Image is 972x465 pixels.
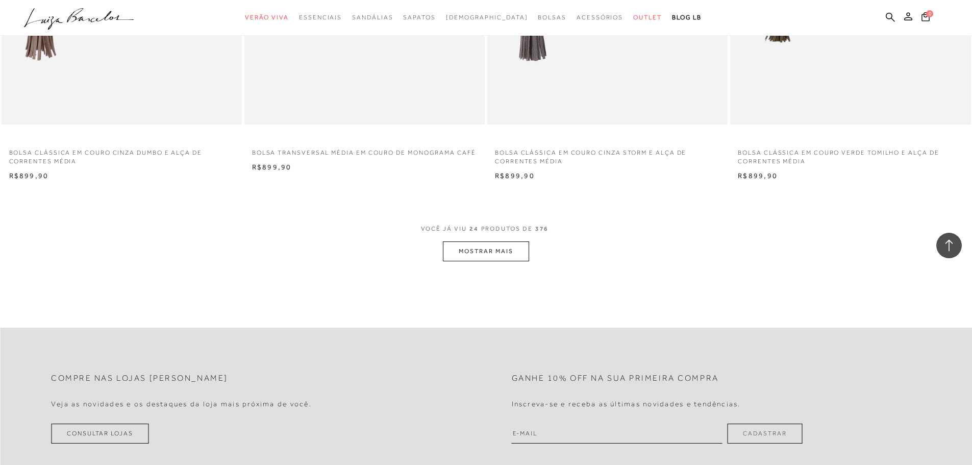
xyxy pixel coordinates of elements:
span: BLOG LB [672,14,702,21]
span: 24 [469,225,479,232]
a: categoryNavScreenReaderText [245,8,289,27]
span: R$899,90 [9,172,49,180]
span: R$899,90 [252,163,292,171]
h2: Ganhe 10% off na sua primeira compra [512,374,719,383]
a: BOLSA CLÁSSICA EM COURO VERDE TOMILHO E ALÇA DE CORRENTES MÉDIA [730,142,970,166]
span: [DEMOGRAPHIC_DATA] [446,14,528,21]
input: E-mail [512,424,722,444]
span: Essenciais [299,14,342,21]
a: BOLSA TRANSVERSAL MÉDIA EM COURO DE MONOGRAMA CAFÉ [244,142,485,157]
span: R$899,90 [738,172,778,180]
a: categoryNavScreenReaderText [538,8,566,27]
span: Outlet [633,14,662,21]
a: BLOG LB [672,8,702,27]
a: categoryNavScreenReaderText [577,8,623,27]
button: 0 [918,11,933,25]
a: categoryNavScreenReaderText [299,8,342,27]
span: Acessórios [577,14,623,21]
a: Consultar Lojas [51,424,149,444]
h2: Compre nas lojas [PERSON_NAME] [51,374,228,383]
a: BOLSA CLÁSSICA EM COURO CINZA DUMBO E ALÇA DE CORRENTES MÉDIA [2,142,242,166]
a: categoryNavScreenReaderText [403,8,435,27]
a: categoryNavScreenReaderText [633,8,662,27]
button: Cadastrar [727,424,802,444]
span: Sandálias [352,14,393,21]
h4: Inscreva-se e receba as últimas novidades e tendências. [512,400,741,408]
span: R$899,90 [495,172,535,180]
span: 376 [535,225,549,232]
a: categoryNavScreenReaderText [352,8,393,27]
h4: Veja as novidades e os destaques da loja mais próxima de você. [51,400,312,408]
span: Bolsas [538,14,566,21]
a: noSubCategoriesText [446,8,528,27]
span: Sapatos [403,14,435,21]
a: BOLSA CLÁSSICA EM COURO CINZA STORM E ALÇA DE CORRENTES MÉDIA [487,142,728,166]
span: Verão Viva [245,14,289,21]
span: 0 [926,10,933,17]
span: VOCÊ JÁ VIU PRODUTOS DE [421,225,552,232]
button: MOSTRAR MAIS [443,241,529,261]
